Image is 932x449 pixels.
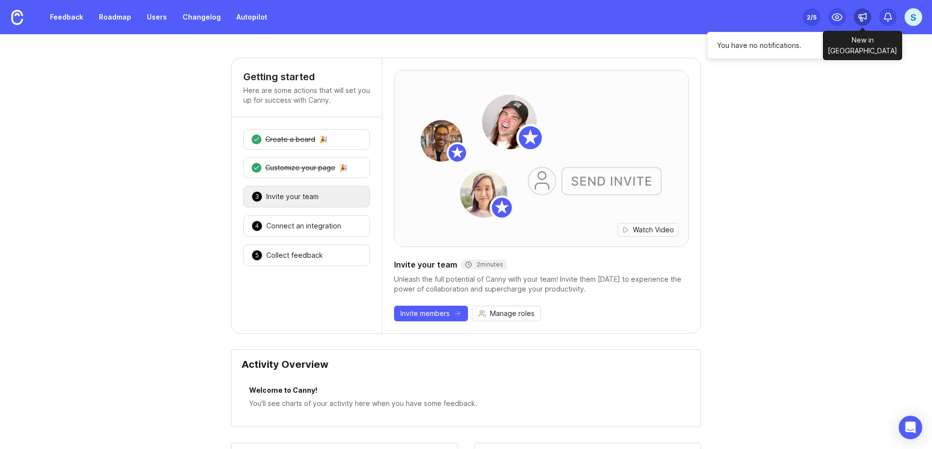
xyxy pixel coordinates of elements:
[905,8,922,26] button: S
[231,8,273,26] a: Autopilot
[252,221,262,231] div: 4
[490,309,535,318] span: Manage roles
[265,163,335,173] div: Customize your page
[252,250,262,261] div: 5
[339,164,348,171] div: 🎉
[243,70,370,84] h4: Getting started
[633,225,674,235] span: Watch Video
[243,86,370,105] p: Here are some actions that will set you up for success with Canny.
[618,223,678,237] button: Watch Video
[252,191,262,202] div: 3
[266,221,341,231] div: Connect an integration
[807,10,816,24] div: 2 /5
[472,306,541,321] button: Manage roles
[265,135,315,144] div: Create a board
[394,306,468,321] button: Invite members
[899,416,922,439] div: Open Intercom Messenger
[44,8,89,26] a: Feedback
[11,10,23,25] img: Canny Home
[395,70,688,247] img: adding-teammates-hero-6aa462f7bf7d390bd558fc401672fc40.png
[465,261,503,269] div: 2 minutes
[241,359,691,377] div: Activity Overview
[249,398,683,409] div: You'll see charts of your activity here when you have some feedback.
[249,385,683,398] div: Welcome to Canny!
[141,8,173,26] a: Users
[93,8,137,26] a: Roadmap
[177,8,227,26] a: Changelog
[717,41,801,49] span: You have no notifications.
[823,31,902,60] div: New in [GEOGRAPHIC_DATA]
[266,192,319,202] div: Invite your team
[803,8,820,26] button: 2/5
[319,136,327,143] div: 🎉
[394,259,689,270] div: Invite your team
[266,250,323,260] div: Collect feedback
[400,309,450,318] span: Invite members
[394,274,689,294] div: Unleash the full potential of Canny with your team! Invite them [DATE] to experience the power of...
